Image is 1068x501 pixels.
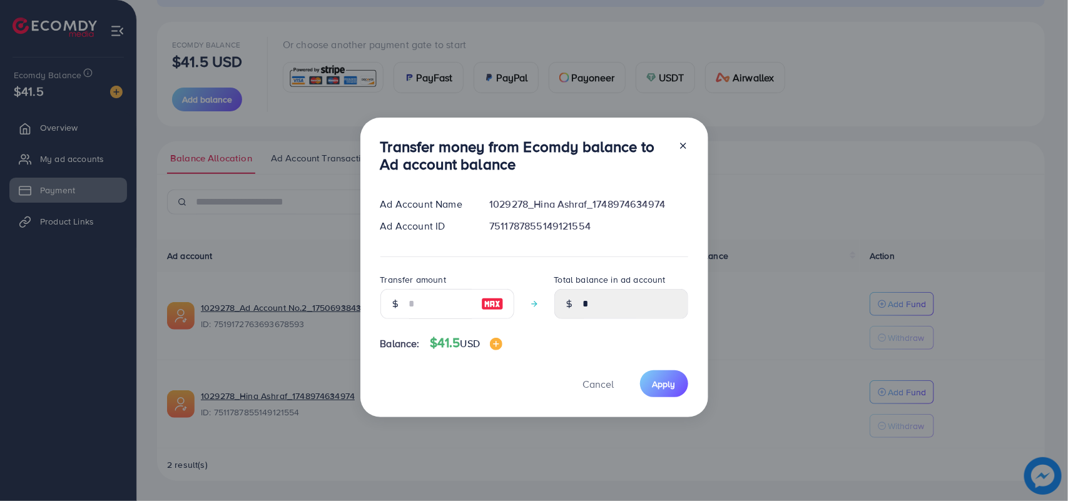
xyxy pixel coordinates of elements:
img: image [481,296,504,311]
img: image [490,338,502,350]
span: Cancel [583,377,614,391]
h4: $41.5 [430,335,502,351]
div: 1029278_Hina Ashraf_1748974634974 [479,197,698,211]
div: Ad Account Name [370,197,480,211]
div: 7511787855149121554 [479,219,698,233]
div: Ad Account ID [370,219,480,233]
span: Balance: [380,337,420,351]
label: Total balance in ad account [554,273,666,286]
button: Apply [640,370,688,397]
label: Transfer amount [380,273,446,286]
span: Apply [653,378,676,390]
span: USD [460,337,480,350]
button: Cancel [567,370,630,397]
h3: Transfer money from Ecomdy balance to Ad account balance [380,138,668,174]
